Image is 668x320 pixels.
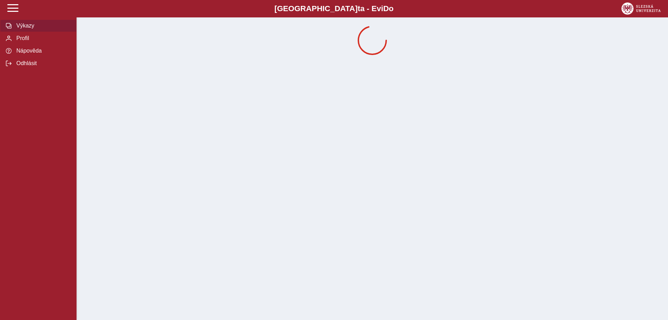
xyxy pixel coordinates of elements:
span: Odhlásit [14,60,71,67]
span: Nápověda [14,48,71,54]
span: o [389,4,394,13]
span: D [383,4,389,13]
span: t [358,4,360,13]
img: logo_web_su.png [621,2,661,15]
b: [GEOGRAPHIC_DATA] a - Evi [21,4,647,13]
span: Profil [14,35,71,41]
span: Výkazy [14,23,71,29]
